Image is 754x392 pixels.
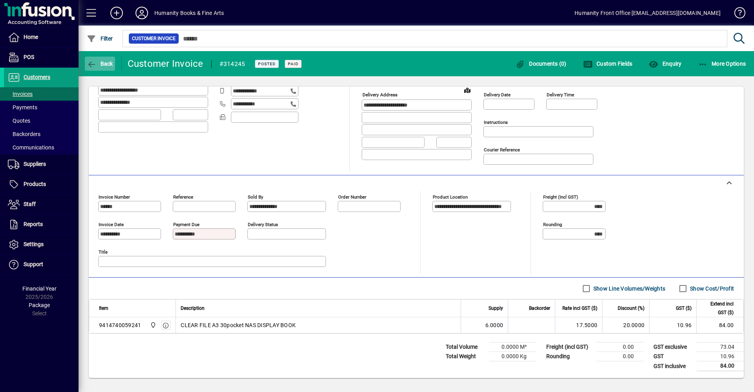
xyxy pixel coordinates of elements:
[461,84,474,96] a: View on map
[85,31,115,46] button: Filter
[647,57,683,71] button: Enquiry
[24,261,43,267] span: Support
[583,61,633,67] span: Custom Fields
[258,61,276,66] span: Posted
[484,92,511,98] mat-label: Delivery date
[514,57,569,71] button: Documents (0)
[8,104,37,110] span: Payments
[148,321,157,329] span: Humanity Books & Fine Art Supplies
[248,194,263,200] mat-label: Sold by
[676,304,692,313] span: GST ($)
[696,317,743,333] td: 84.00
[542,352,596,361] td: Rounding
[484,120,508,125] mat-label: Instructions
[8,118,30,124] span: Quotes
[4,87,79,101] a: Invoices
[542,342,596,352] td: Freight (incl GST)
[4,48,79,67] a: POS
[543,222,562,227] mat-label: Rounding
[24,161,46,167] span: Suppliers
[99,321,141,329] div: 9414740059241
[4,141,79,154] a: Communications
[220,58,245,70] div: #314245
[24,201,36,207] span: Staff
[181,321,296,329] span: CLEAR FILE A3 30pocket NAS DISPLAY BOOK
[248,222,278,227] mat-label: Delivery status
[85,57,115,71] button: Back
[562,304,597,313] span: Rate incl GST ($)
[129,6,154,20] button: Profile
[4,195,79,214] a: Staff
[529,304,550,313] span: Backorder
[543,194,578,200] mat-label: Freight (incl GST)
[4,155,79,174] a: Suppliers
[489,342,536,352] td: 0.0000 M³
[24,181,46,187] span: Products
[433,194,468,200] mat-label: Product location
[173,222,199,227] mat-label: Payment due
[649,61,681,67] span: Enquiry
[22,285,57,292] span: Financial Year
[8,131,40,137] span: Backorders
[24,74,50,80] span: Customers
[24,241,44,247] span: Settings
[132,35,176,42] span: Customer Invoice
[24,54,34,60] span: POS
[697,361,744,371] td: 84.00
[697,352,744,361] td: 10.96
[649,317,696,333] td: 10.96
[618,304,644,313] span: Discount (%)
[99,249,108,255] mat-label: Title
[99,222,124,227] mat-label: Invoice date
[484,147,520,153] mat-label: Courier Reference
[4,28,79,47] a: Home
[24,34,38,40] span: Home
[4,215,79,234] a: Reports
[4,101,79,114] a: Payments
[104,6,129,20] button: Add
[575,7,721,19] div: Humanity Front Office [EMAIL_ADDRESS][DOMAIN_NAME]
[596,352,643,361] td: 0.00
[442,352,489,361] td: Total Weight
[87,61,113,67] span: Back
[288,61,298,66] span: Paid
[99,304,108,313] span: Item
[154,7,224,19] div: Humanity Books & Fine Arts
[688,285,734,293] label: Show Cost/Profit
[79,57,122,71] app-page-header-button: Back
[596,342,643,352] td: 0.00
[173,194,193,200] mat-label: Reference
[4,255,79,274] a: Support
[560,321,597,329] div: 17.5000
[489,352,536,361] td: 0.0000 Kg
[592,285,665,293] label: Show Line Volumes/Weights
[516,61,567,67] span: Documents (0)
[650,342,697,352] td: GST exclusive
[338,194,366,200] mat-label: Order number
[701,300,734,317] span: Extend incl GST ($)
[485,321,503,329] span: 6.0000
[698,61,746,67] span: More Options
[602,317,649,333] td: 20.0000
[489,304,503,313] span: Supply
[650,352,697,361] td: GST
[8,91,33,97] span: Invoices
[442,342,489,352] td: Total Volume
[99,194,130,200] mat-label: Invoice number
[24,221,43,227] span: Reports
[650,361,697,371] td: GST inclusive
[4,235,79,254] a: Settings
[696,57,748,71] button: More Options
[728,2,744,27] a: Knowledge Base
[181,304,205,313] span: Description
[128,57,203,70] div: Customer Invoice
[8,144,54,151] span: Communications
[29,302,50,308] span: Package
[547,92,574,98] mat-label: Delivery time
[697,342,744,352] td: 73.04
[4,114,79,127] a: Quotes
[87,35,113,42] span: Filter
[4,175,79,194] a: Products
[4,127,79,141] a: Backorders
[581,57,635,71] button: Custom Fields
